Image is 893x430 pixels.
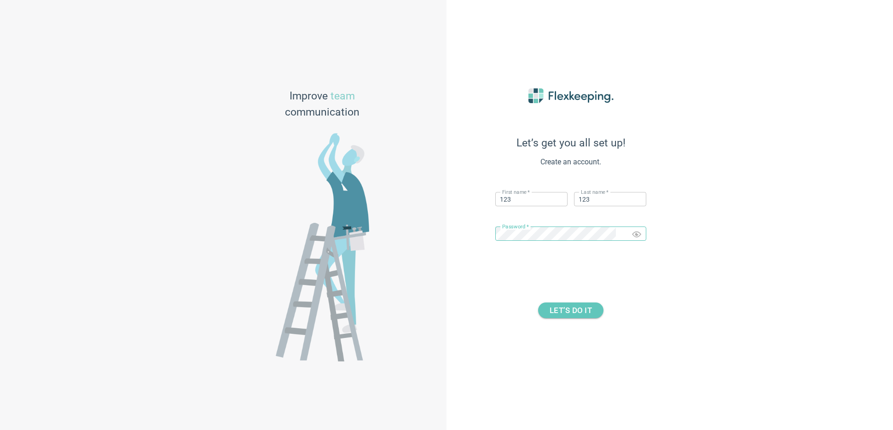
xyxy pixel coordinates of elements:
span: team [331,90,355,102]
span: LET’S DO IT [550,302,592,318]
button: LET’S DO IT [538,302,603,318]
button: Toggle password visibility [626,224,647,244]
span: Create an account. [470,157,672,168]
span: Improve communication [285,88,360,121]
span: Let’s get you all set up! [470,137,672,149]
